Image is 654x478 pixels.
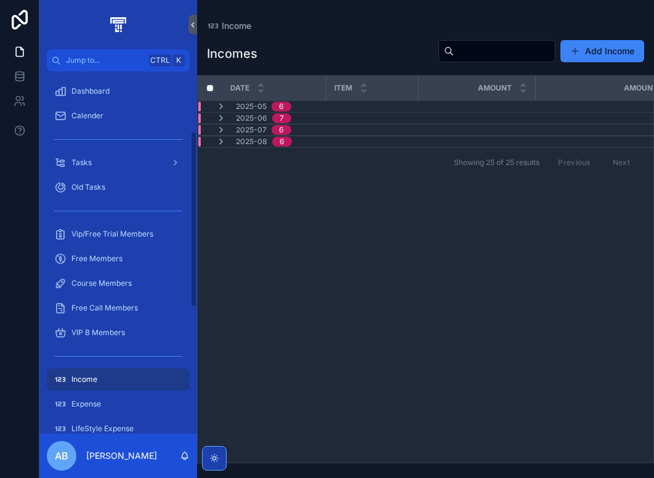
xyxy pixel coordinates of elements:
div: scrollable content [39,71,197,434]
div: 6 [280,137,285,147]
a: Free Members [47,248,190,270]
span: Vip/Free Trial Members [71,229,153,239]
a: Vip/Free Trial Members [47,223,190,245]
h1: Incomes [207,45,257,62]
a: Income [207,20,251,32]
span: Ctrl [149,54,171,67]
span: AB [55,448,68,463]
span: LifeStyle Expense [71,424,134,434]
span: Item [334,83,352,93]
span: 2025-07 [236,125,267,135]
span: Amount [478,83,512,93]
button: Add Income [560,40,644,62]
span: Free Call Members [71,303,138,313]
span: Date [230,83,249,93]
a: Expense [47,393,190,415]
span: 2025-05 [236,102,267,111]
a: Course Members [47,272,190,294]
span: 2025-06 [236,113,267,123]
span: Course Members [71,278,132,288]
span: Free Members [71,254,123,264]
div: 6 [279,125,284,135]
span: Income [71,375,97,384]
div: 7 [280,113,284,123]
a: Tasks [47,152,190,174]
span: Old Tasks [71,182,105,192]
span: 2025-08 [236,137,267,147]
img: App logo [108,15,128,34]
span: Income [222,20,251,32]
span: Showing 25 of 25 results [454,158,539,168]
span: Calender [71,111,103,121]
span: K [174,55,184,65]
p: [PERSON_NAME] [86,450,157,462]
span: VIP B Members [71,328,125,338]
a: Free Call Members [47,297,190,319]
span: Dashboard [71,86,110,96]
button: Jump to...CtrlK [47,49,190,71]
div: 6 [279,102,284,111]
span: Jump to... [66,55,144,65]
a: Income [47,368,190,391]
span: Tasks [71,158,92,168]
a: Old Tasks [47,176,190,198]
a: LifeStyle Expense [47,418,190,440]
span: Expense [71,399,101,409]
a: Calender [47,105,190,127]
a: Dashboard [47,80,190,102]
a: VIP B Members [47,322,190,344]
